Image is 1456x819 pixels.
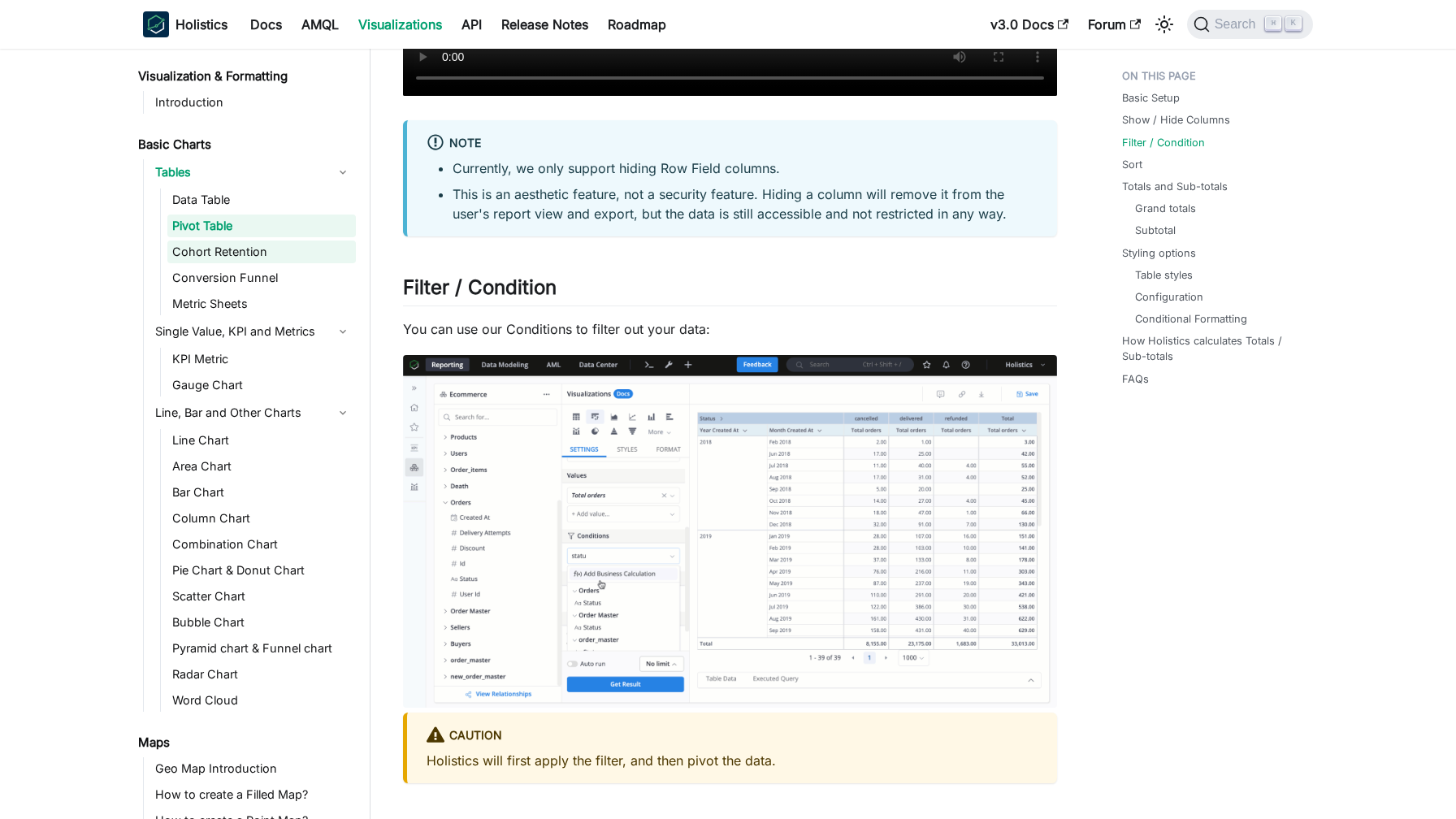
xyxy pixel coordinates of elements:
a: KPI Metric [167,348,356,370]
a: FAQs [1122,371,1149,387]
a: Show / Hide Columns [1122,112,1230,128]
a: Geo Map Introduction [150,757,356,780]
a: Pie Chart & Donut Chart [167,559,356,582]
kbd: K [1285,16,1302,31]
a: Docs [240,11,292,37]
button: Search (Command+K) [1187,10,1313,39]
a: Metric Sheets [167,292,356,315]
a: Release Notes [492,11,598,37]
a: Single Value, KPI and Metrics [150,318,356,344]
a: Forum [1078,11,1150,37]
a: Totals and Sub-totals [1122,179,1228,194]
a: Data Table [167,188,356,211]
a: Area Chart [167,455,356,478]
p: You can use our Conditions to filter out your data: [403,319,1057,339]
span: Search [1210,17,1266,32]
a: Scatter Chart [167,585,356,608]
a: Gauge Chart [167,374,356,396]
a: Column Chart [167,507,356,530]
a: v3.0 Docs [981,11,1078,37]
a: Filter / Condition [1122,135,1205,150]
a: Tables [150,159,356,185]
a: How to create a Filled Map? [150,783,356,806]
a: Combination Chart [167,533,356,556]
h2: Filter / Condition [403,275,1057,306]
div: caution [427,726,1038,747]
a: Configuration [1135,289,1203,305]
a: Line, Bar and Other Charts [150,400,356,426]
a: Visualizations [349,11,452,37]
a: Maps [133,731,356,754]
div: Note [427,133,1038,154]
kbd: ⌘ [1265,16,1281,31]
a: Grand totals [1135,201,1196,216]
a: Conversion Funnel [167,266,356,289]
a: Cohort Retention [167,240,356,263]
li: This is an aesthetic feature, not a security feature. Hiding a column will remove it from the use... [453,184,1038,223]
a: AMQL [292,11,349,37]
a: Roadmap [598,11,676,37]
p: Holistics will first apply the filter, and then pivot the data. [427,751,1038,770]
a: Word Cloud [167,689,356,712]
li: Currently, we only support hiding Row Field columns. [453,158,1038,178]
button: Switch between dark and light mode (currently light mode) [1151,11,1177,37]
nav: Docs sidebar [127,49,370,819]
a: Table styles [1135,267,1193,283]
b: Holistics [175,15,227,34]
a: Bubble Chart [167,611,356,634]
a: Visualization & Formatting [133,65,356,88]
a: HolisticsHolistics [143,11,227,37]
a: Radar Chart [167,663,356,686]
a: How Holistics calculates Totals / Sub-totals [1122,333,1303,364]
img: Holistics [143,11,169,37]
a: Introduction [150,91,356,114]
a: Sort [1122,157,1142,172]
a: Pyramid chart & Funnel chart [167,637,356,660]
a: API [452,11,492,37]
a: Pivot Table [167,214,356,237]
a: Styling options [1122,245,1196,261]
a: Line Chart [167,429,356,452]
a: Conditional Formatting [1135,311,1247,327]
a: Subtotal [1135,223,1176,238]
a: Bar Chart [167,481,356,504]
a: Basic Charts [133,133,356,156]
a: Basic Setup [1122,90,1180,106]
